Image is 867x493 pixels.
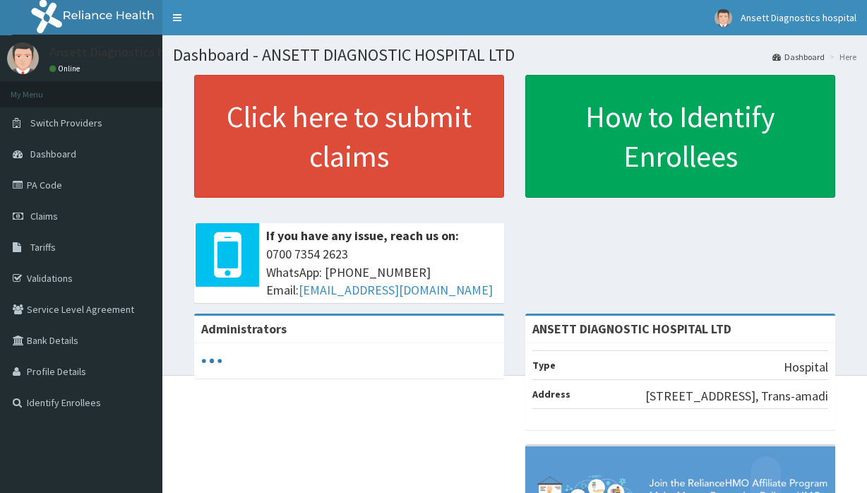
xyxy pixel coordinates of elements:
[173,46,856,64] h1: Dashboard - ANSETT DIAGNOSTIC HOSPITAL LTD
[49,64,83,73] a: Online
[714,9,732,27] img: User Image
[30,117,102,129] span: Switch Providers
[532,359,556,372] b: Type
[826,51,856,63] li: Here
[784,358,828,376] p: Hospital
[30,241,56,254] span: Tariffs
[299,282,493,298] a: [EMAIL_ADDRESS][DOMAIN_NAME]
[532,388,570,400] b: Address
[201,321,287,337] b: Administrators
[7,42,39,74] img: User Image
[532,321,731,337] strong: ANSETT DIAGNOSTIC HOSPITAL LTD
[201,350,222,372] svg: audio-loading
[525,75,835,198] a: How to Identify Enrollees
[266,227,459,244] b: If you have any issue, reach us on:
[30,148,76,160] span: Dashboard
[49,46,203,59] p: Ansett Diagnostics hospital
[194,75,504,198] a: Click here to submit claims
[30,210,58,222] span: Claims
[741,11,856,24] span: Ansett Diagnostics hospital
[266,245,497,299] span: 0700 7354 2623 WhatsApp: [PHONE_NUMBER] Email:
[772,51,825,63] a: Dashboard
[645,387,828,405] p: [STREET_ADDRESS], Trans-amadi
